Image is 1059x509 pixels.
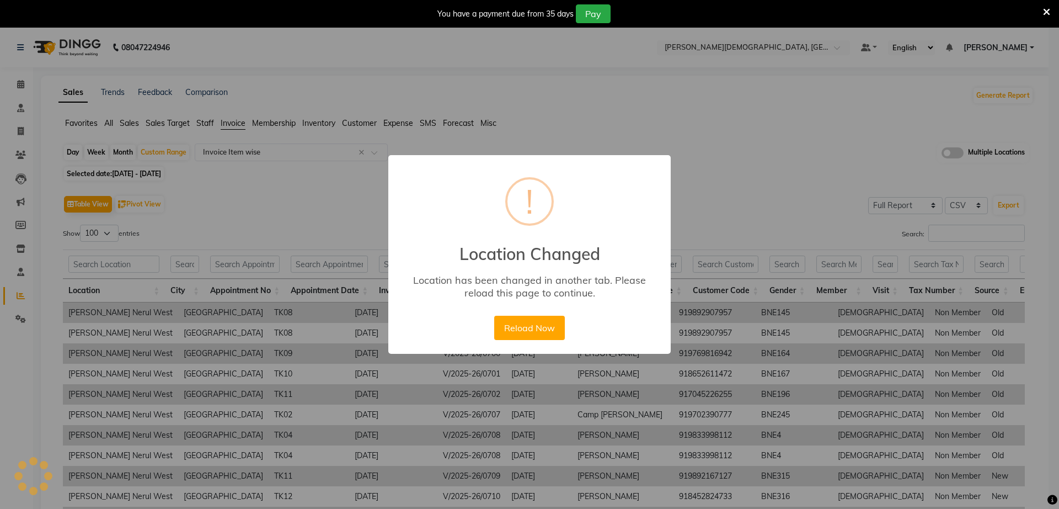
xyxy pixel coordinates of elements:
[494,316,564,340] button: Reload Now
[404,274,655,299] div: Location has been changed in another tab. Please reload this page to continue.
[388,231,671,264] h2: Location Changed
[526,179,533,224] div: !
[576,4,611,23] button: Pay
[437,8,574,20] div: You have a payment due from 35 days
